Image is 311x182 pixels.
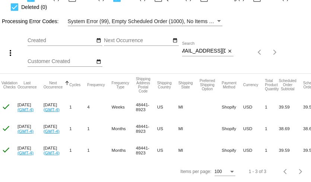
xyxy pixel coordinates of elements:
mat-cell: 1 [87,118,111,139]
mat-select: Filter by Processing Error Codes [68,17,222,26]
mat-icon: date_range [96,59,101,65]
a: (GMT-4) [44,150,60,155]
mat-cell: 1 [87,139,111,161]
button: Change sorting for PreferredShippingOption [200,79,215,91]
div: 1 - 3 of 3 [249,169,266,174]
mat-cell: 48441-8923 [136,96,157,118]
span: 100 [215,169,222,174]
mat-cell: 4 [87,96,111,118]
mat-cell: MI [178,139,200,161]
mat-header-cell: Validation Checks [1,74,18,96]
div: Items per page: [180,169,211,174]
input: Created [28,38,95,44]
mat-cell: 1 [265,139,279,161]
mat-cell: US [157,118,178,139]
button: Previous page [253,45,267,60]
mat-header-cell: Total Product Quantity [265,74,279,96]
input: Customer Created [28,59,95,65]
button: Change sorting for Frequency [87,83,105,87]
a: (GMT-4) [44,129,60,134]
mat-cell: Shopify [222,118,243,139]
mat-icon: close [227,48,232,54]
mat-select: Items per page: [215,169,235,175]
input: Search [182,48,226,54]
mat-cell: MI [178,96,200,118]
button: Change sorting for Subtotal [279,79,296,91]
span: Processing Error Codes: [2,18,59,24]
mat-cell: 39.59 [279,96,303,118]
mat-cell: 1 [69,139,87,161]
mat-cell: [DATE] [44,96,70,118]
mat-cell: Shopify [222,139,243,161]
button: Next page [293,164,308,179]
mat-cell: Months [112,139,136,161]
button: Change sorting for FrequencyType [112,81,129,89]
mat-cell: 48441-8923 [136,139,157,161]
mat-cell: [DATE] [18,118,44,139]
button: Change sorting for ShippingState [178,81,193,89]
mat-cell: USD [243,118,265,139]
button: Previous page [278,164,293,179]
mat-cell: 48441-8923 [136,118,157,139]
mat-icon: check [1,145,10,154]
mat-cell: USD [243,139,265,161]
span: Deleted (0) [21,3,47,12]
mat-icon: check [1,102,10,111]
button: Change sorting for CurrencyIso [243,83,258,87]
mat-cell: 1 [69,96,87,118]
mat-icon: date_range [96,38,101,44]
mat-cell: 38.69 [279,118,303,139]
button: Change sorting for Cycles [69,83,80,87]
mat-cell: 39.59 [279,139,303,161]
mat-cell: US [157,139,178,161]
mat-cell: Weeks [112,96,136,118]
button: Clear [226,47,234,55]
mat-cell: [DATE] [44,139,70,161]
mat-cell: 1 [69,118,87,139]
a: (GMT-4) [18,150,34,155]
mat-cell: US [157,96,178,118]
mat-cell: [DATE] [18,139,44,161]
mat-icon: check [1,124,10,133]
mat-icon: date_range [172,38,178,44]
button: Next page [267,45,282,60]
mat-cell: MI [178,118,200,139]
mat-cell: Months [112,118,136,139]
button: Change sorting for ShippingPostcode [136,77,150,93]
button: Change sorting for LastOccurrenceUtc [18,81,37,89]
mat-cell: USD [243,96,265,118]
button: Change sorting for NextOccurrenceUtc [44,81,63,89]
mat-cell: Shopify [222,96,243,118]
mat-cell: [DATE] [44,118,70,139]
button: Change sorting for PaymentMethod.Type [222,81,236,89]
a: (GMT-4) [44,107,60,112]
input: Next Occurrence [104,38,171,44]
a: (GMT-4) [18,129,34,134]
mat-cell: 1 [265,118,279,139]
mat-cell: 1 [265,96,279,118]
button: Change sorting for ShippingCountry [157,81,172,89]
mat-cell: [DATE] [18,96,44,118]
a: (GMT-4) [18,107,34,112]
mat-icon: more_vert [6,48,15,57]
